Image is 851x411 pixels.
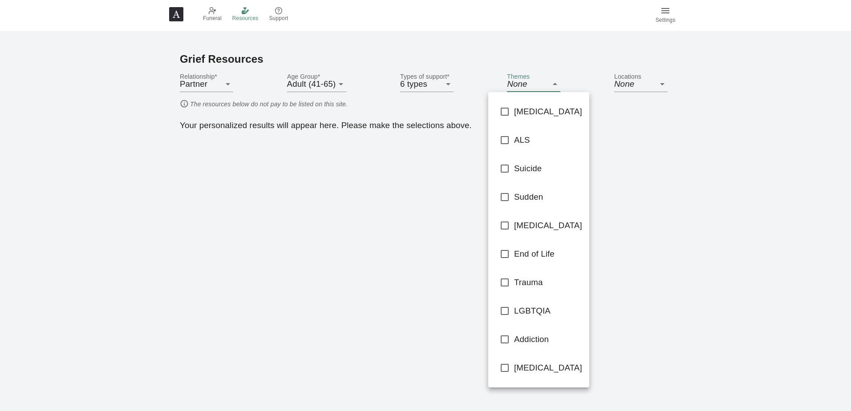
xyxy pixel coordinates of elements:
[514,276,582,289] span: Trauma
[514,305,582,317] span: LGBTQIA
[514,105,582,118] span: [MEDICAL_DATA]
[514,219,582,232] span: [MEDICAL_DATA]
[514,362,582,374] span: [MEDICAL_DATA]
[514,333,582,346] span: Addiction
[514,134,582,146] span: ALS
[514,191,582,203] span: Sudden
[514,162,582,175] span: Suicide
[514,248,582,260] span: End of Life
